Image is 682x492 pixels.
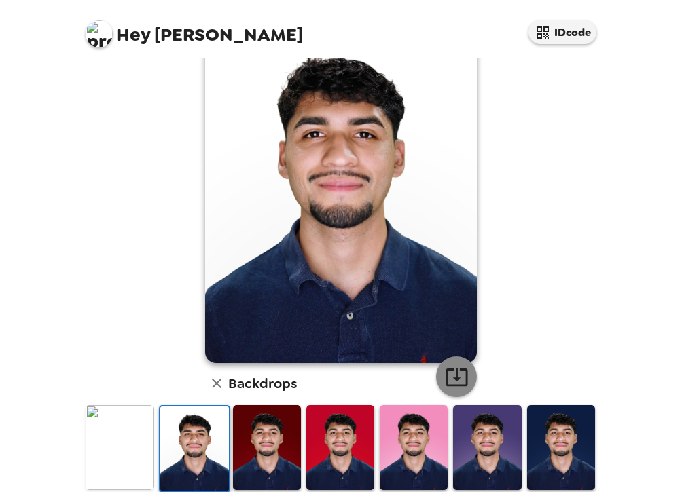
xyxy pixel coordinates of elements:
img: profile pic [86,20,113,48]
button: IDcode [528,20,596,44]
span: Hey [116,22,150,47]
img: Original [86,405,154,490]
span: [PERSON_NAME] [86,14,303,44]
img: user [205,24,477,363]
h6: Backdrops [228,373,297,394]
